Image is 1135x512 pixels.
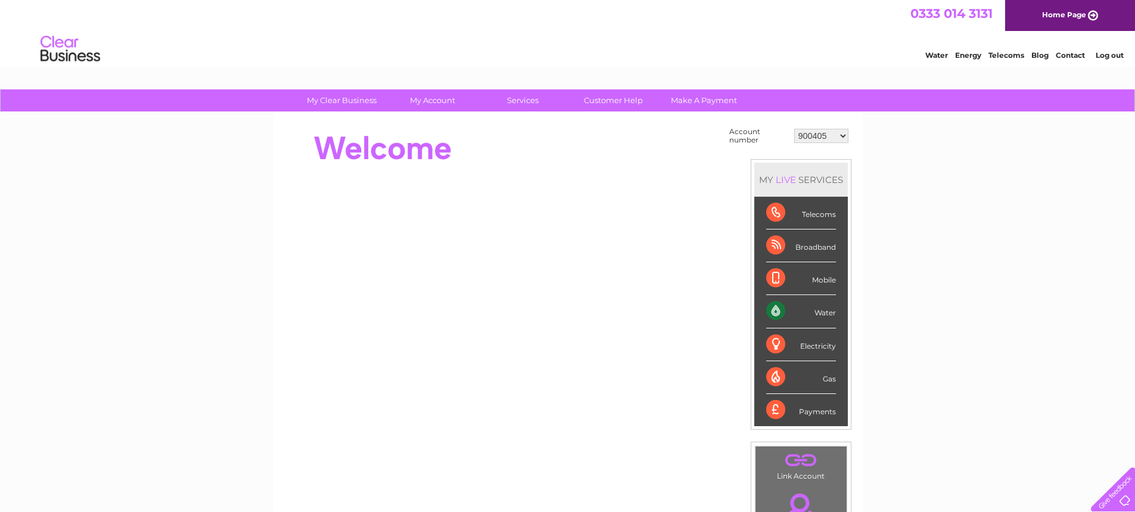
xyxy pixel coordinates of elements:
[910,6,993,21] a: 0333 014 3131
[40,31,101,67] img: logo.png
[1031,51,1049,60] a: Blog
[383,89,481,111] a: My Account
[766,229,836,262] div: Broadband
[287,7,850,58] div: Clear Business is a trading name of Verastar Limited (registered in [GEOGRAPHIC_DATA] No. 3667643...
[755,446,847,483] td: Link Account
[754,163,848,197] div: MY SERVICES
[655,89,753,111] a: Make A Payment
[1096,51,1124,60] a: Log out
[766,328,836,361] div: Electricity
[564,89,663,111] a: Customer Help
[766,262,836,295] div: Mobile
[766,361,836,394] div: Gas
[773,174,798,185] div: LIVE
[758,449,844,470] a: .
[925,51,948,60] a: Water
[293,89,391,111] a: My Clear Business
[1056,51,1085,60] a: Contact
[474,89,572,111] a: Services
[726,125,791,147] td: Account number
[766,197,836,229] div: Telecoms
[766,394,836,426] div: Payments
[955,51,981,60] a: Energy
[988,51,1024,60] a: Telecoms
[766,295,836,328] div: Water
